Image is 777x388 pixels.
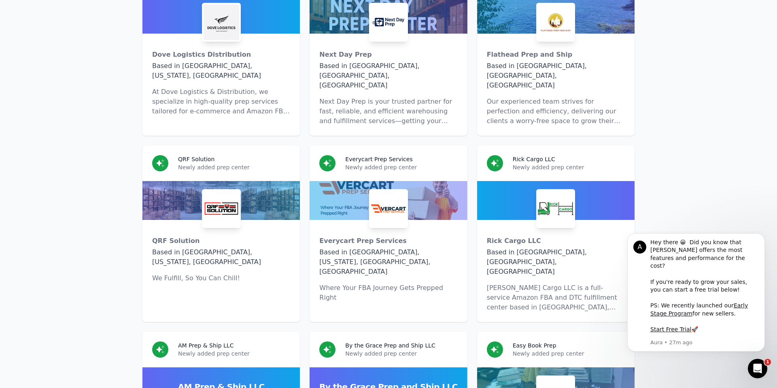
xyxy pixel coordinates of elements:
div: Flathead Prep and Ship [487,50,625,60]
p: At Dove Logistics & Distribution, we specialize in high-quality prep services tailored for e-comm... [152,87,290,116]
div: Rick Cargo LLC [487,236,625,246]
p: [PERSON_NAME] Cargo LLC is a full-service Amazon FBA and DTC fulfillment center based in [GEOGRAP... [487,283,625,312]
div: Based in [GEOGRAPHIC_DATA], [US_STATE], [GEOGRAPHIC_DATA] [152,61,290,81]
div: Next Day Prep [319,50,457,60]
img: QRF Solution [204,191,239,226]
p: Newly added prep center [178,163,290,171]
img: Everycart Prep Services [371,191,406,226]
p: We Fulfill, So You Can Chill! [152,273,290,283]
p: Newly added prep center [345,350,457,358]
p: Newly added prep center [178,350,290,358]
p: Newly added prep center [345,163,457,171]
img: Rick Cargo LLC [538,191,573,226]
div: Based in [GEOGRAPHIC_DATA], [GEOGRAPHIC_DATA], [GEOGRAPHIC_DATA] [487,247,625,277]
a: Everycart Prep ServicesNewly added prep centerEverycart Prep ServicesEverycart Prep ServicesBased... [310,145,467,322]
iframe: Intercom notifications message [615,231,777,382]
div: Everycart Prep Services [319,236,457,246]
img: Flathead Prep and Ship [538,4,573,40]
p: Newly added prep center [513,163,625,171]
div: Based in [GEOGRAPHIC_DATA], [US_STATE], [GEOGRAPHIC_DATA], [GEOGRAPHIC_DATA] [319,247,457,277]
p: Where Your FBA Journey Gets Prepped Right [319,283,457,303]
div: Dove Logistics Distribution [152,50,290,60]
span: 1 [764,359,771,365]
div: Based in [GEOGRAPHIC_DATA], [GEOGRAPHIC_DATA], [GEOGRAPHIC_DATA] [487,61,625,90]
p: Our experienced team strives for perfection and efficiency, delivering our clients a worry-free s... [487,97,625,126]
div: Based in [GEOGRAPHIC_DATA], [GEOGRAPHIC_DATA], [GEOGRAPHIC_DATA] [319,61,457,90]
h3: Easy Book Prep [513,341,556,350]
h3: Rick Cargo LLC [513,155,555,163]
img: Dove Logistics Distribution [204,4,239,40]
p: Newly added prep center [513,350,625,358]
h3: AM Prep & Ship LLC [178,341,234,350]
a: Rick Cargo LLCNewly added prep centerRick Cargo LLCRick Cargo LLCBased in [GEOGRAPHIC_DATA], [GEO... [477,145,635,322]
p: Next Day Prep is your trusted partner for fast, reliable, and efficient warehousing and fulfillme... [319,97,457,126]
img: Next Day Prep [371,4,406,40]
a: QRF SolutionNewly added prep centerQRF SolutionQRF SolutionBased in [GEOGRAPHIC_DATA], [US_STATE]... [142,145,300,322]
div: QRF Solution [152,236,290,246]
h3: Everycart Prep Services [345,155,412,163]
h3: QRF Solution [178,155,214,163]
div: Based in [GEOGRAPHIC_DATA], [US_STATE], [GEOGRAPHIC_DATA] [152,247,290,267]
h3: By the Grace Prep and Ship LLC [345,341,435,350]
iframe: Intercom live chat [748,359,767,378]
